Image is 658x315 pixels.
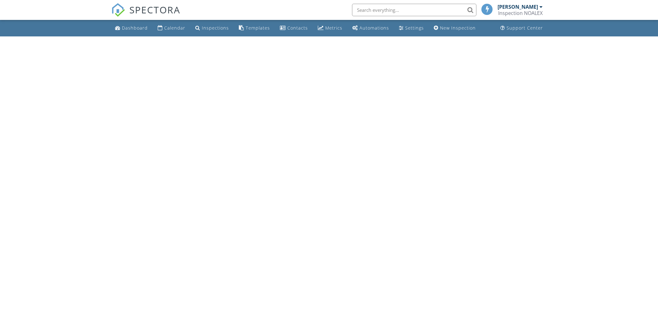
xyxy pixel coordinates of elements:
div: Inspection NOALEX [498,10,543,16]
div: Automations [359,25,389,31]
a: Calendar [155,22,188,34]
a: Contacts [277,22,310,34]
img: The Best Home Inspection Software - Spectora [111,3,125,17]
a: New Inspection [431,22,478,34]
input: Search everything... [352,4,476,16]
div: Templates [246,25,270,31]
a: Inspections [193,22,231,34]
div: Settings [405,25,424,31]
div: Support Center [507,25,543,31]
a: Support Center [498,22,545,34]
div: Calendar [164,25,185,31]
a: Metrics [315,22,345,34]
a: Templates [236,22,272,34]
a: Settings [396,22,426,34]
div: Contacts [287,25,308,31]
a: Dashboard [113,22,150,34]
span: SPECTORA [129,3,180,16]
div: Metrics [325,25,342,31]
div: New Inspection [440,25,476,31]
a: Automations (Basic) [350,22,392,34]
div: Dashboard [122,25,148,31]
div: Inspections [202,25,229,31]
div: [PERSON_NAME] [498,4,538,10]
a: SPECTORA [111,8,180,21]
